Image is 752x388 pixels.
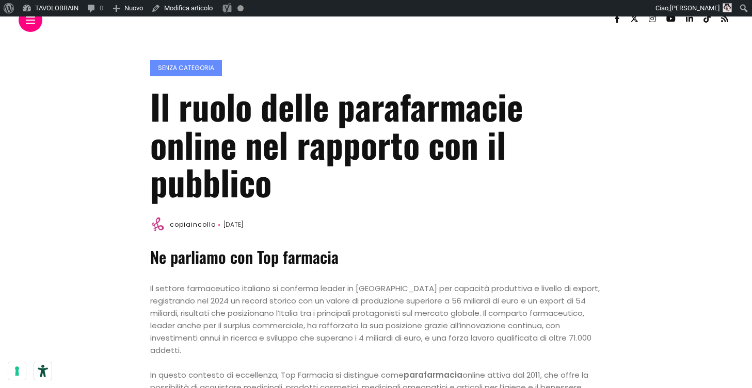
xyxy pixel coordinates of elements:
[150,60,222,76] a: Senza categoria
[8,362,26,380] button: Le tue preferenze relative al consenso per le tecnologie di tracciamento
[150,87,601,201] h1: Il ruolo delle parafarmacie online nel rapporto con il pubblico
[150,216,166,232] img: Avatar
[723,3,732,12] img: Valeria Civa
[404,369,462,380] strong: parafarmacia
[150,246,601,267] h2: Ne parliamo con Top farmacia
[170,220,216,229] a: copiaincolla
[34,362,52,380] button: Strumenti di accessibilità
[670,4,719,12] span: [PERSON_NAME]
[150,282,601,357] p: Il settore farmaceutico italiano si conferma leader in [GEOGRAPHIC_DATA] per capacità produttiva ...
